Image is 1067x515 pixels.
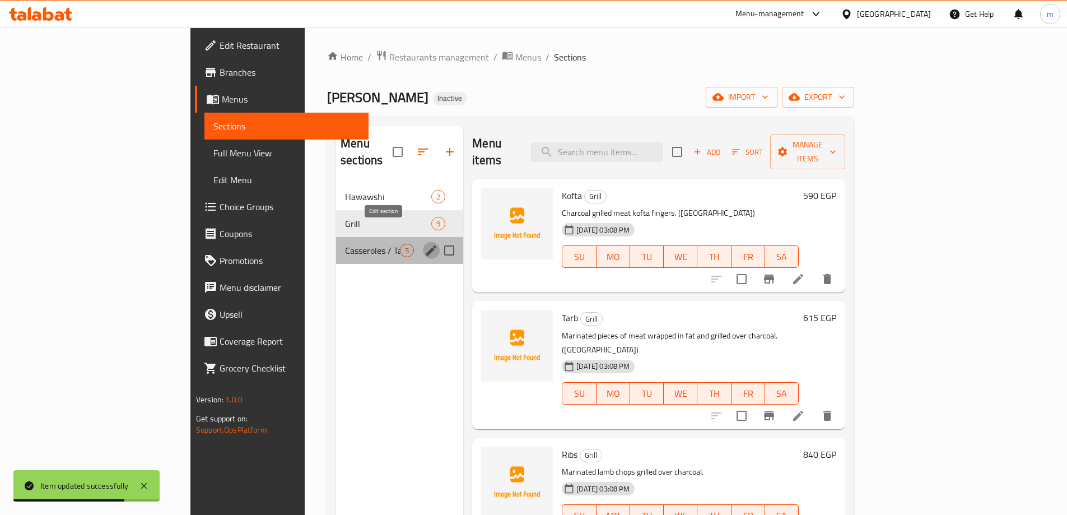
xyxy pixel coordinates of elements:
span: MO [601,386,626,402]
button: edit [423,242,440,259]
div: [GEOGRAPHIC_DATA] [857,8,931,20]
input: search [531,142,663,162]
a: Menus [502,50,541,64]
span: MO [601,249,626,265]
span: Add item [689,143,725,161]
h6: 590 EGP [803,188,836,203]
span: [DATE] 03:08 PM [572,361,634,372]
div: items [431,217,445,230]
button: Sort [729,143,766,161]
a: Menu disclaimer [195,274,369,301]
span: Add [692,146,722,159]
div: items [400,244,414,257]
nav: breadcrumb [327,50,854,64]
span: SA [770,249,794,265]
a: Edit menu item [791,272,805,286]
h6: 840 EGP [803,447,836,462]
div: Grill9 [336,210,463,237]
span: m [1047,8,1054,20]
span: FR [736,249,761,265]
span: Upsell [220,308,360,321]
span: [DATE] 03:08 PM [572,225,634,235]
span: Full Menu View [213,146,360,160]
button: MO [597,382,630,405]
button: delete [814,266,841,293]
a: Edit Menu [204,166,369,193]
nav: Menu sections [336,179,463,268]
a: Edit menu item [791,409,805,423]
span: SU [567,249,591,265]
span: Ribs [562,446,577,463]
span: Grill [581,313,602,326]
span: Choice Groups [220,200,360,214]
button: TU [630,382,664,405]
span: Tarb [562,309,578,326]
button: Manage items [770,134,845,169]
span: Select to update [730,404,753,428]
span: Menus [515,50,541,64]
button: SA [765,382,799,405]
span: Coupons [220,227,360,240]
div: Inactive [433,92,467,105]
button: Branch-specific-item [756,402,782,429]
span: 1.0.0 [225,392,243,407]
span: [DATE] 03:08 PM [572,484,634,494]
li: / [493,50,497,64]
a: Upsell [195,301,369,328]
button: Add section [436,138,463,165]
span: Version: [196,392,223,407]
img: Kofta [481,188,553,259]
span: WE [668,386,693,402]
span: TU [635,386,659,402]
span: export [791,90,845,104]
div: Grill [584,190,607,203]
span: Kofta [562,187,582,204]
div: Hawawshi2 [336,183,463,210]
span: 9 [432,219,445,229]
span: Inactive [433,94,467,103]
span: Manage items [779,138,836,166]
span: Hawawshi [345,190,431,203]
div: items [431,190,445,203]
span: Edit Menu [213,173,360,187]
span: [PERSON_NAME] [327,85,428,110]
span: Casseroles / Taajin [345,244,400,257]
span: WE [668,249,693,265]
a: Coverage Report [195,328,369,355]
span: Promotions [220,254,360,267]
span: TH [702,386,726,402]
span: Grill [585,190,606,203]
span: 5 [400,245,413,256]
span: Restaurants management [389,50,489,64]
p: Marinated lamb chops grilled over charcoal. [562,465,799,479]
p: Marinated pieces of meat wrapped in fat and grilled over charcoal. ([GEOGRAPHIC_DATA]) [562,329,799,357]
span: Select all sections [386,140,409,164]
span: import [715,90,768,104]
div: Casseroles / Taajin5edit [336,237,463,264]
button: Branch-specific-item [756,266,782,293]
span: Grocery Checklist [220,361,360,375]
span: Branches [220,66,360,79]
a: Choice Groups [195,193,369,220]
span: Sort [732,146,763,159]
a: Grocery Checklist [195,355,369,382]
span: TH [702,249,726,265]
span: Coverage Report [220,335,360,348]
button: WE [664,382,697,405]
span: Menus [222,92,360,106]
button: WE [664,245,697,268]
span: Sections [213,119,360,133]
button: TH [697,245,731,268]
button: SA [765,245,799,268]
a: Edit Restaurant [195,32,369,59]
span: Grill [345,217,431,230]
img: Tarb [481,310,553,382]
a: Coupons [195,220,369,247]
div: Item updated successfully [40,480,128,492]
a: Branches [195,59,369,86]
span: Edit Restaurant [220,39,360,52]
span: SU [567,386,591,402]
